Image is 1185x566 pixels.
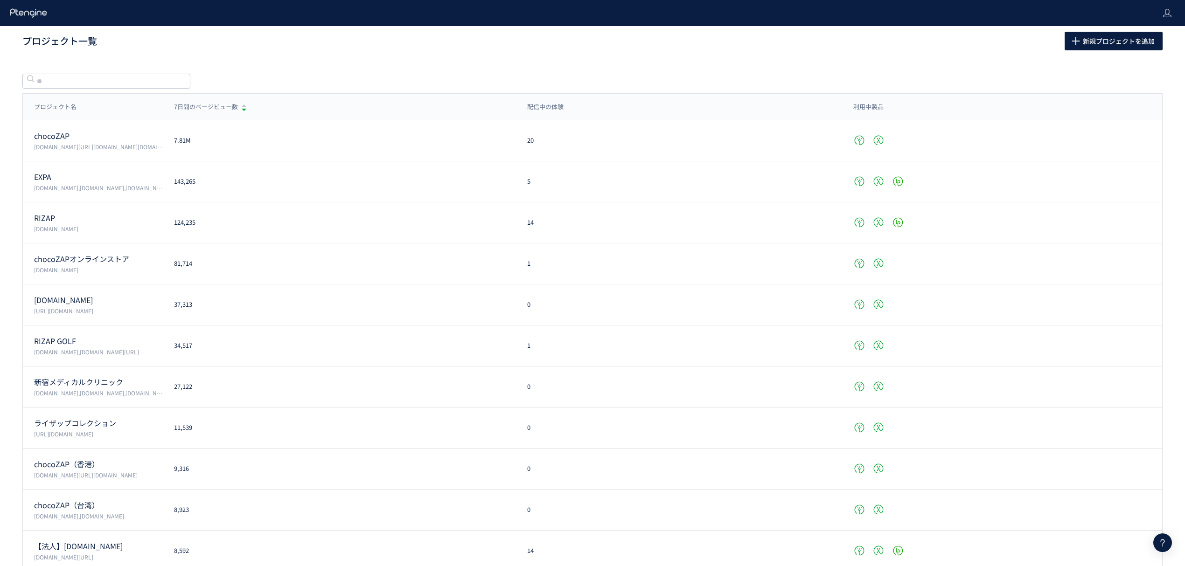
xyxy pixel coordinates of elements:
[22,35,1044,48] h1: プロジェクト一覧
[34,512,163,520] p: chocozap.tw,chocozap.17fit.com
[34,254,163,264] p: chocoZAPオンラインストア
[163,505,516,514] div: 8,923
[163,136,516,145] div: 7.81M
[163,546,516,555] div: 8,592
[34,336,163,346] p: RIZAP GOLF
[34,295,163,305] p: medical.chocozap.jp
[527,103,564,111] span: 配信中の体験
[34,418,163,428] p: ライザップコレクション
[34,459,163,469] p: chocoZAP（香港）
[34,131,163,141] p: chocoZAP
[1083,32,1155,50] span: 新規プロジェクトを追加
[34,500,163,511] p: chocoZAP（台湾）
[34,307,163,315] p: https://medical.chocozap.jp
[34,541,163,552] p: 【法人】rizap.jp
[516,505,842,514] div: 0
[516,259,842,268] div: 1
[34,553,163,561] p: www.rizap.jp/lp/corp/healthseminar/
[34,266,163,274] p: chocozap.shop
[34,348,163,356] p: www.rizap-golf.jp,rizap-golf.ns-test.work/lp/3anniversary-cp/
[516,423,842,432] div: 0
[34,225,163,233] p: www.rizap.jp
[34,389,163,397] p: shinjuku3chome-medical.jp,shinjuku3-mc.reserve.ne.jp,www.shinjukumc.com/,shinjukumc.net/,smc-glp1...
[174,103,238,111] span: 7日間のページビュー数
[163,464,516,473] div: 9,316
[516,218,842,227] div: 14
[163,177,516,186] div: 143,265
[163,423,516,432] div: 11,539
[163,382,516,391] div: 27,122
[516,341,842,350] div: 1
[163,259,516,268] div: 81,714
[516,177,842,186] div: 5
[34,143,163,151] p: chocozap.jp/,zap-id.jp/,web.my-zap.jp/,liff.campaign.chocozap.sumiyoku.jp/
[516,300,842,309] div: 0
[34,184,163,192] p: vivana.jp,expa-official.jp,reserve-expa.jp
[163,300,516,309] div: 37,313
[34,103,77,111] span: プロジェクト名
[1065,32,1163,50] button: 新規プロジェクトを追加
[34,172,163,182] p: EXPA
[516,464,842,473] div: 0
[34,430,163,438] p: https://shop.rizap.jp/
[516,136,842,145] div: 20
[163,218,516,227] div: 124,235
[853,103,884,111] span: 利用中製品
[34,471,163,479] p: chocozap-hk.com/,chocozaphk.gymmasteronline.com/
[516,546,842,555] div: 14
[34,377,163,387] p: 新宿メディカルクリニック
[34,213,163,223] p: RIZAP
[163,341,516,350] div: 34,517
[516,382,842,391] div: 0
